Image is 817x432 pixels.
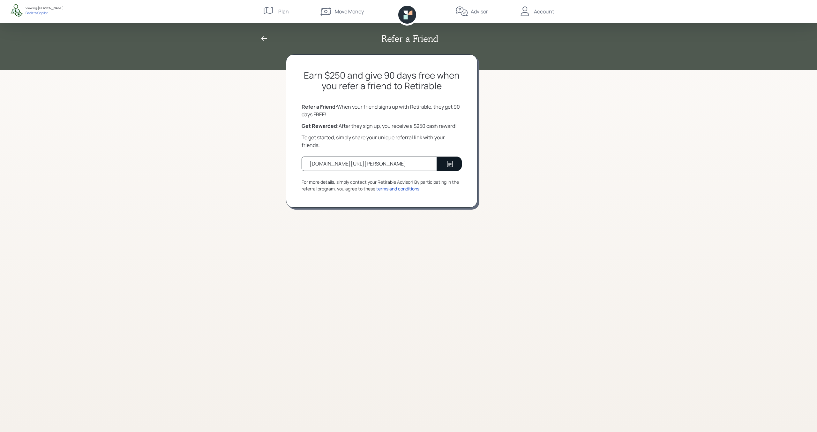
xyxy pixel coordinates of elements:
[302,103,462,118] div: When your friend signs up with Retirable, they get 90 days FREE!
[335,8,364,15] div: Move Money
[534,8,554,15] div: Account
[278,8,289,15] div: Plan
[471,8,488,15] div: Advisor
[302,70,462,91] h2: Earn $250 and give 90 days free when you refer a friend to Retirable
[302,122,462,130] div: After they sign up, you receive a $250 cash reward!
[26,6,64,11] div: Viewing: [PERSON_NAME]
[302,122,339,129] b: Get Rewarded:
[310,160,406,167] div: [DOMAIN_NAME][URL][PERSON_NAME]
[381,33,438,44] h2: Refer a Friend
[376,185,419,192] div: terms and conditions
[302,103,337,110] b: Refer a Friend:
[302,134,462,149] div: To get started, simply share your unique referral link with your friends:
[26,11,64,15] div: Back to Copilot
[302,179,462,192] div: For more details, simply contact your Retirable Advisor! By participating in the referral program...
